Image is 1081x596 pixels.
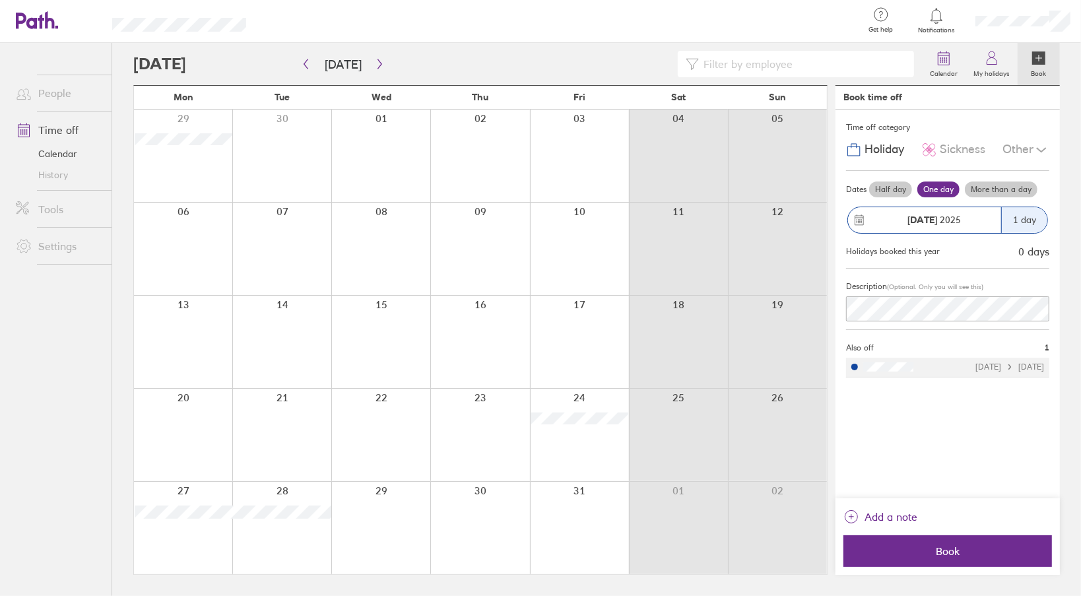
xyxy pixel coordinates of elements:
[372,92,391,102] span: Wed
[915,26,958,34] span: Notifications
[769,92,786,102] span: Sun
[846,200,1049,240] button: [DATE] 20251 day
[5,80,112,106] a: People
[846,117,1049,137] div: Time off category
[1045,343,1049,352] span: 1
[314,53,372,75] button: [DATE]
[908,214,938,226] strong: [DATE]
[473,92,489,102] span: Thu
[966,66,1018,78] label: My holidays
[5,164,112,185] a: History
[965,182,1037,197] label: More than a day
[887,282,983,291] span: (Optional. Only you will see this)
[922,43,966,85] a: Calendar
[5,196,112,222] a: Tools
[917,182,960,197] label: One day
[922,66,966,78] label: Calendar
[865,506,917,527] span: Add a note
[5,233,112,259] a: Settings
[1024,66,1055,78] label: Book
[1002,137,1049,162] div: Other
[975,362,1044,372] div: [DATE] [DATE]
[5,117,112,143] a: Time off
[869,182,912,197] label: Half day
[275,92,290,102] span: Tue
[671,92,686,102] span: Sat
[699,51,907,77] input: Filter by employee
[908,215,962,225] span: 2025
[859,26,902,34] span: Get help
[865,143,904,156] span: Holiday
[5,143,112,164] a: Calendar
[966,43,1018,85] a: My holidays
[853,545,1043,557] span: Book
[1018,246,1049,257] div: 0 days
[843,92,902,102] div: Book time off
[843,535,1052,567] button: Book
[1018,43,1060,85] a: Book
[915,7,958,34] a: Notifications
[573,92,585,102] span: Fri
[846,247,940,256] div: Holidays booked this year
[846,343,874,352] span: Also off
[846,185,867,194] span: Dates
[174,92,193,102] span: Mon
[940,143,985,156] span: Sickness
[1001,207,1047,233] div: 1 day
[846,281,887,291] span: Description
[843,506,917,527] button: Add a note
